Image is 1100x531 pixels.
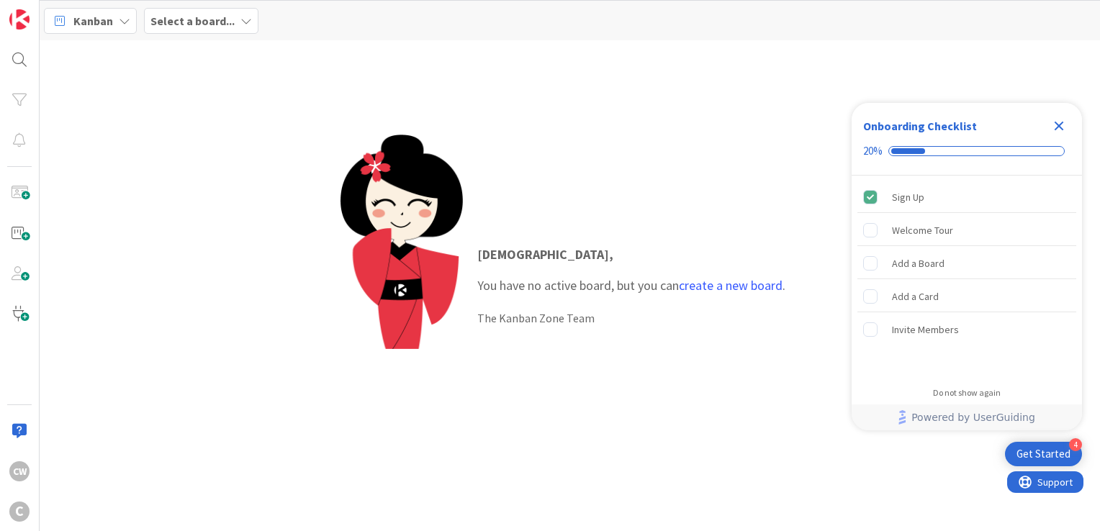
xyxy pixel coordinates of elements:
a: create a new board [679,277,783,294]
div: Invite Members [892,321,959,338]
div: Checklist progress: 20% [863,145,1070,158]
div: Close Checklist [1047,114,1070,137]
div: Sign Up [892,189,924,206]
div: Checklist Container [852,103,1082,430]
img: Visit kanbanzone.com [9,9,30,29]
div: The Kanban Zone Team [477,309,785,327]
div: CW [9,461,30,481]
div: Checklist items [852,176,1082,378]
div: Onboarding Checklist [863,117,977,135]
div: Open Get Started checklist, remaining modules: 4 [1005,442,1082,466]
div: Get Started [1016,447,1070,461]
a: Powered by UserGuiding [859,404,1075,430]
b: Select a board... [150,14,235,28]
div: Do not show again [933,387,1001,399]
span: Kanban [73,12,113,29]
span: Support [30,2,66,19]
div: Welcome Tour is incomplete. [857,214,1076,246]
div: 4 [1069,438,1082,451]
div: Add a Card [892,288,939,305]
strong: [DEMOGRAPHIC_DATA] , [477,246,613,263]
div: Footer [852,404,1082,430]
div: You have no active board, but you can . [477,276,785,295]
div: Welcome Tour [892,222,953,239]
div: Add a Board [892,255,945,272]
div: Add a Card is incomplete. [857,281,1076,312]
div: C [9,501,30,522]
div: Invite Members is incomplete. [857,314,1076,345]
div: Sign Up is complete. [857,181,1076,213]
div: 20% [863,145,883,158]
span: Powered by UserGuiding [911,409,1035,426]
div: Add a Board is incomplete. [857,248,1076,279]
